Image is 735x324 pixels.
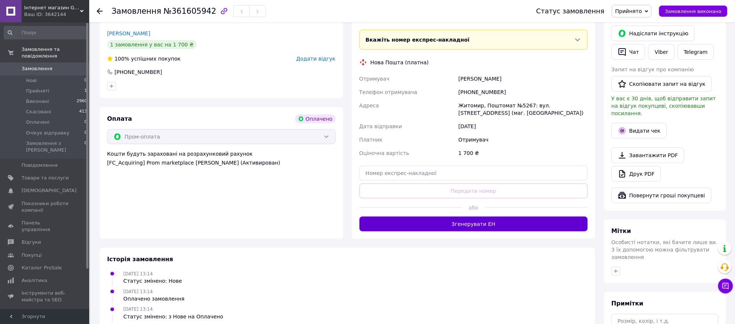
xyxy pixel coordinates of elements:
button: Чат з покупцем [718,279,733,294]
span: Мітки [612,227,631,234]
span: Нові [26,77,37,84]
span: Аналітика [22,277,47,284]
div: 1 700 ₴ [457,146,589,160]
span: 0 [84,119,87,126]
div: Житомир, Поштомат №5267: вул. [STREET_ADDRESS] (маг. [GEOGRAPHIC_DATA]) [457,99,589,120]
span: Панель управління [22,220,69,233]
span: 0 [84,130,87,136]
input: Пошук [4,26,88,39]
span: Оплата [107,115,132,122]
div: успішних покупок [107,55,181,62]
span: Отримувач [360,76,390,82]
span: 2960 [77,98,87,105]
span: [DATE] 13:14 [123,271,153,276]
button: Згенерувати ЕН [360,217,588,231]
div: [DATE] [457,120,589,133]
span: Очікує відправку [26,130,70,136]
button: Скопіювати запит на відгук [612,76,712,92]
span: Відгуки [22,239,41,246]
span: Адреса [360,103,379,108]
div: 1 замовлення у вас на 1 700 ₴ [107,40,197,49]
a: Viber [648,44,674,60]
span: Замовлення та повідомлення [22,46,89,59]
span: Оплачені [26,119,49,126]
span: Скасовані [26,108,51,115]
span: Телефон отримувача [360,89,418,95]
div: [FC_Acquiring] Prom marketplace [PERSON_NAME] (Активирован) [107,159,336,166]
span: Каталог ProSale [22,265,62,271]
div: Оплачено замовлення [123,295,184,302]
a: Друк PDF [612,166,661,182]
span: Замовлення з [PERSON_NAME] [26,140,84,153]
span: Платник [360,137,383,143]
span: 100% [115,56,129,62]
span: [DATE] 13:14 [123,307,153,312]
span: Показники роботи компанії [22,200,69,214]
span: або [462,204,485,211]
a: Завантажити PDF [612,148,684,163]
span: Вкажіть номер експрес-накладної [366,37,470,43]
span: Дата відправки [360,123,402,129]
div: Статус замовлення [536,7,605,15]
span: [DATE] 13:14 [123,289,153,294]
span: Історія замовлення [107,256,173,263]
span: [DEMOGRAPHIC_DATA] [22,187,77,194]
div: Статус змінено: Нове [123,277,182,285]
button: Видати чек [612,123,667,139]
span: №361605942 [164,7,216,16]
a: [PERSON_NAME] [107,30,150,36]
button: Надіслати інструкцію [612,26,695,41]
button: Замовлення виконано [659,6,728,17]
span: Примітки [612,300,644,307]
span: Додати відгук [296,56,335,62]
span: 1 [84,88,87,94]
div: [PHONE_NUMBER] [114,68,163,76]
span: Запит на відгук про компанію [612,67,694,72]
div: Нова Пошта (платна) [369,59,431,66]
div: Кошти будуть зараховані на розрахунковий рахунок [107,150,336,166]
button: Чат [612,44,645,60]
div: Оплачено [295,114,335,123]
span: Оціночна вартість [360,150,409,156]
span: У вас є 30 днів, щоб відправити запит на відгук покупцеві, скопіювавши посилання. [612,95,716,116]
a: Telegram [678,44,714,60]
div: Ваш ID: 3642144 [24,11,89,18]
span: Замовлення [22,65,52,72]
span: Виконані [26,98,49,105]
button: Повернути гроші покупцеві [612,188,712,203]
span: Замовлення [112,7,161,16]
span: 0 [84,77,87,84]
div: [PHONE_NUMBER] [457,85,589,99]
span: Особисті нотатки, які бачите лише ви. З їх допомогою можна фільтрувати замовлення [612,239,718,260]
span: Прийнято [615,8,642,14]
div: [PERSON_NAME] [457,72,589,85]
span: 413 [79,108,87,115]
span: Замовлення виконано [665,9,722,14]
div: Отримувач [457,133,589,146]
span: Прийняті [26,88,49,94]
span: Інструменти веб-майстра та SEO [22,290,69,303]
div: Повернутися назад [97,7,103,15]
span: Інтернет магазин Goverla Store [24,4,80,11]
span: Покупці [22,252,42,259]
span: Товари та послуги [22,175,69,181]
div: Статус змінено: з Нове на Оплачено [123,313,223,321]
input: Номер експрес-накладної [360,166,588,181]
span: 0 [84,140,87,153]
span: Повідомлення [22,162,58,169]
